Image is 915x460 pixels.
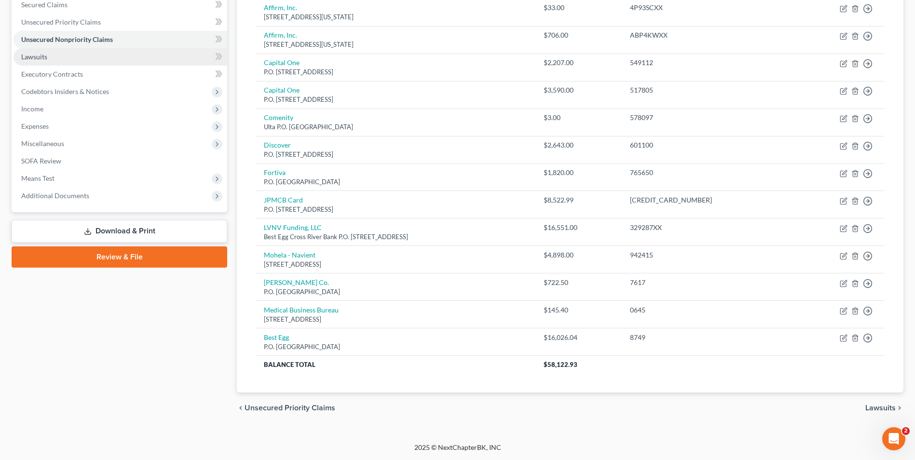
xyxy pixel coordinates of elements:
[882,427,905,450] iframe: Intercom live chat
[264,306,339,314] a: Medical Business Bureau
[12,220,227,243] a: Download & Print
[630,168,785,177] div: 765650
[630,58,785,68] div: 549112
[264,278,329,286] a: [PERSON_NAME] Co.
[264,68,528,77] div: P.O. [STREET_ADDRESS]
[21,139,64,148] span: Miscellaneous
[630,195,785,205] div: [CREDIT_CARD_NUMBER]
[630,140,785,150] div: 601100
[237,404,335,412] button: chevron_left Unsecured Priority Claims
[544,30,615,40] div: $706.00
[630,250,785,260] div: 942415
[865,404,896,412] span: Lawsuits
[630,85,785,95] div: 517805
[544,85,615,95] div: $3,590.00
[264,342,528,352] div: P.O. [GEOGRAPHIC_DATA]
[264,150,528,159] div: P.O. [STREET_ADDRESS]
[544,278,615,287] div: $722.50
[264,205,528,214] div: P.O. [STREET_ADDRESS]
[630,333,785,342] div: 8749
[544,361,577,368] span: $58,122.93
[264,333,289,341] a: Best Egg
[544,113,615,122] div: $3.00
[630,3,785,13] div: 4P93SCXX
[21,35,113,43] span: Unsecured Nonpriority Claims
[264,113,293,122] a: Comenity
[264,31,297,39] a: Affirm, Inc.
[14,31,227,48] a: Unsecured Nonpriority Claims
[544,250,615,260] div: $4,898.00
[865,404,903,412] button: Lawsuits chevron_right
[264,232,528,242] div: Best Egg Cross River Bank P.O. [STREET_ADDRESS]
[544,168,615,177] div: $1,820.00
[264,141,291,149] a: Discover
[630,113,785,122] div: 578097
[896,404,903,412] i: chevron_right
[21,174,55,182] span: Means Test
[256,356,536,373] th: Balance Total
[264,177,528,187] div: P.O. [GEOGRAPHIC_DATA]
[14,48,227,66] a: Lawsuits
[21,70,83,78] span: Executory Contracts
[544,333,615,342] div: $16,026.04
[902,427,910,435] span: 2
[21,18,101,26] span: Unsecured Priority Claims
[245,404,335,412] span: Unsecured Priority Claims
[264,196,303,204] a: JPMCB Card
[264,260,528,269] div: [STREET_ADDRESS]
[544,140,615,150] div: $2,643.00
[12,246,227,268] a: Review & File
[237,404,245,412] i: chevron_left
[264,40,528,49] div: [STREET_ADDRESS][US_STATE]
[21,122,49,130] span: Expenses
[264,315,528,324] div: [STREET_ADDRESS]
[264,3,297,12] a: Affirm, Inc.
[14,66,227,83] a: Executory Contracts
[264,168,286,176] a: Fortiva
[544,3,615,13] div: $33.00
[21,0,68,9] span: Secured Claims
[544,223,615,232] div: $16,551.00
[630,223,785,232] div: 329287XX
[630,305,785,315] div: 0645
[183,443,733,460] div: 2025 © NextChapterBK, INC
[630,30,785,40] div: ABP4KWXX
[544,305,615,315] div: $145.40
[544,58,615,68] div: $2,207.00
[21,53,47,61] span: Lawsuits
[264,223,322,231] a: LVNV Funding, LLC
[264,13,528,22] div: [STREET_ADDRESS][US_STATE]
[21,105,43,113] span: Income
[21,191,89,200] span: Additional Documents
[21,157,61,165] span: SOFA Review
[544,195,615,205] div: $8,522.99
[21,87,109,95] span: Codebtors Insiders & Notices
[264,95,528,104] div: P.O. [STREET_ADDRESS]
[264,58,300,67] a: Capital One
[630,278,785,287] div: 7617
[264,86,300,94] a: Capital One
[14,152,227,170] a: SOFA Review
[14,14,227,31] a: Unsecured Priority Claims
[264,251,315,259] a: Mohela - Navient
[264,287,528,297] div: P.O. [GEOGRAPHIC_DATA]
[264,122,528,132] div: Ulta P.O. [GEOGRAPHIC_DATA]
